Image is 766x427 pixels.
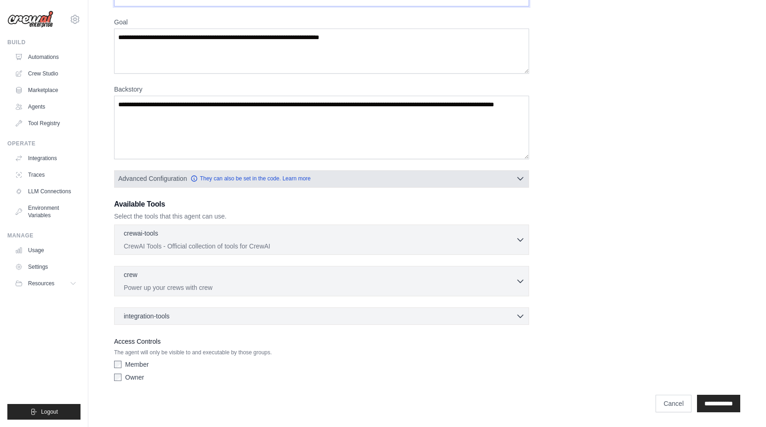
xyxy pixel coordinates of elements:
[7,11,53,28] img: Logo
[124,229,158,238] p: crewai-tools
[118,229,525,251] button: crewai-tools CrewAI Tools - Official collection of tools for CrewAI
[11,66,81,81] a: Crew Studio
[11,116,81,131] a: Tool Registry
[118,312,525,321] button: integration-tools
[11,201,81,223] a: Environment Variables
[11,99,81,114] a: Agents
[7,140,81,147] div: Operate
[114,336,529,347] label: Access Controls
[118,270,525,292] button: crew Power up your crews with crew
[114,17,529,27] label: Goal
[124,270,138,279] p: crew
[11,184,81,199] a: LLM Connections
[7,404,81,420] button: Logout
[11,243,81,258] a: Usage
[41,408,58,415] span: Logout
[656,395,691,412] a: Cancel
[114,212,529,221] p: Select the tools that this agent can use.
[7,232,81,239] div: Manage
[11,50,81,64] a: Automations
[124,242,516,251] p: CrewAI Tools - Official collection of tools for CrewAI
[115,170,529,187] button: Advanced Configuration They can also be set in the code. Learn more
[125,373,144,382] label: Owner
[124,312,170,321] span: integration-tools
[11,260,81,274] a: Settings
[7,39,81,46] div: Build
[28,280,54,287] span: Resources
[114,349,529,356] p: The agent will only be visible to and executable by those groups.
[11,151,81,166] a: Integrations
[124,283,516,292] p: Power up your crews with crew
[114,199,529,210] h3: Available Tools
[11,83,81,98] a: Marketplace
[11,276,81,291] button: Resources
[190,175,311,182] a: They can also be set in the code. Learn more
[114,85,529,94] label: Backstory
[11,167,81,182] a: Traces
[125,360,149,369] label: Member
[118,174,187,183] span: Advanced Configuration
